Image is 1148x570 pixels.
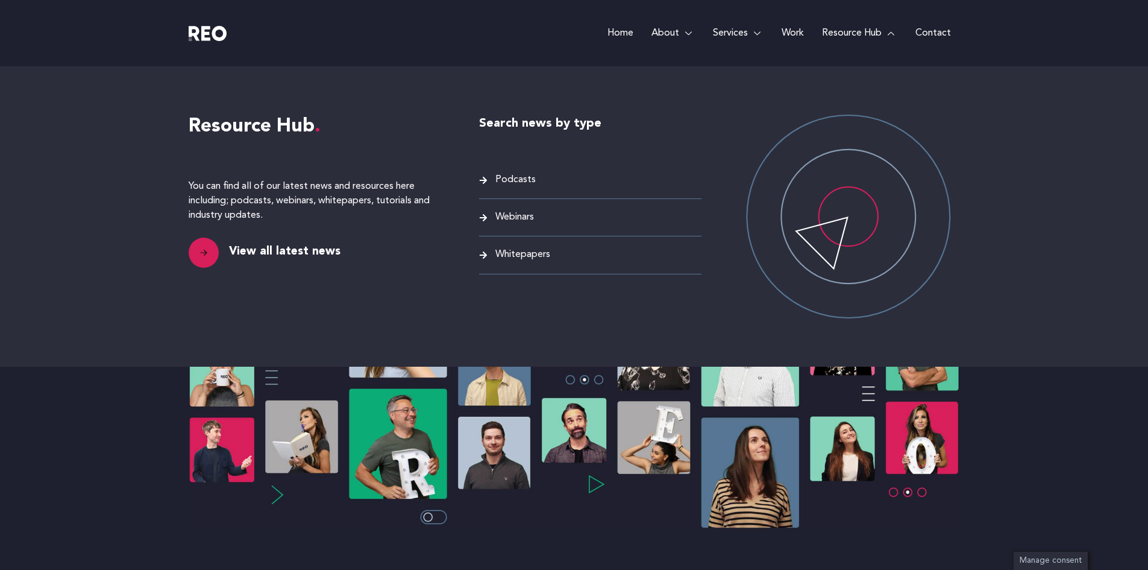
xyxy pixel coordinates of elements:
[492,247,550,263] span: Whitepapers
[226,242,340,262] span: View all latest news
[479,172,701,188] a: Podcasts
[189,179,443,223] p: You can find all of our latest news and resources here including; podcasts, webinars, whitepapers...
[492,209,534,226] span: Webinars
[479,115,701,133] h6: Search news by type
[189,117,321,136] span: Resource Hub
[479,209,701,226] a: Webinars
[492,172,536,188] span: Podcasts
[189,238,443,268] a: View all latest news
[1020,557,1082,565] span: Manage consent
[479,247,701,263] a: Whitepapers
